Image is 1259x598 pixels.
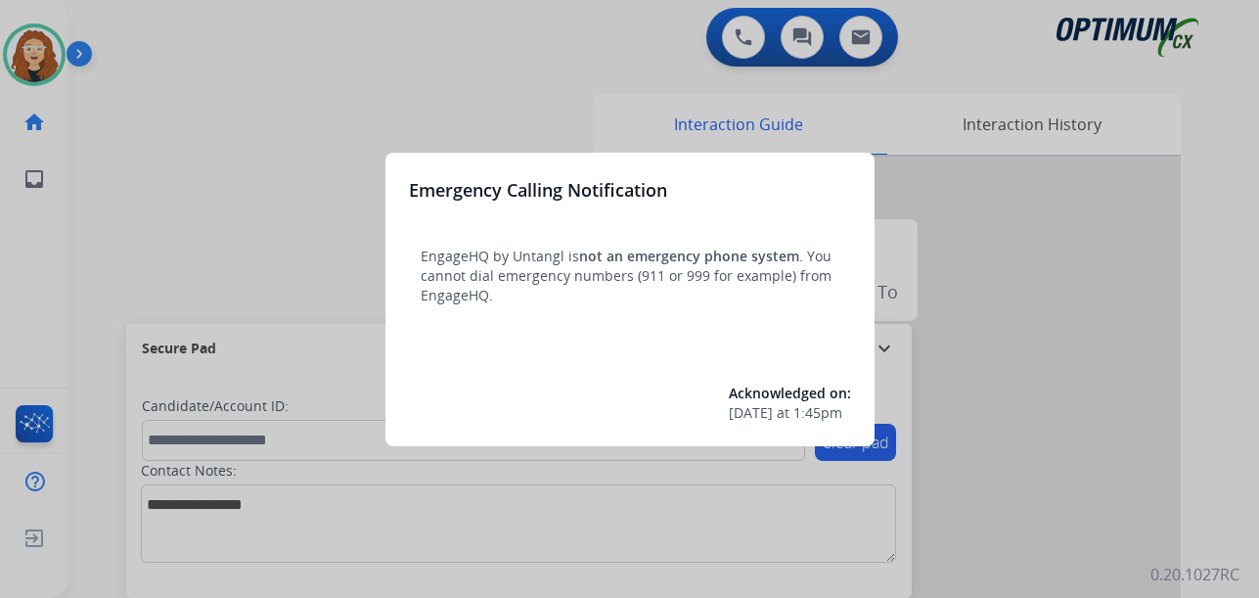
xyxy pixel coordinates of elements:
span: [DATE] [729,403,773,423]
p: EngageHQ by Untangl is . You cannot dial emergency numbers (911 or 999 for example) from EngageHQ. [421,247,839,305]
span: not an emergency phone system [579,247,799,265]
p: 0.20.1027RC [1150,563,1239,586]
div: at [729,403,851,423]
h3: Emergency Calling Notification [409,176,667,204]
span: 1:45pm [793,403,842,423]
span: Acknowledged on: [729,384,851,402]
